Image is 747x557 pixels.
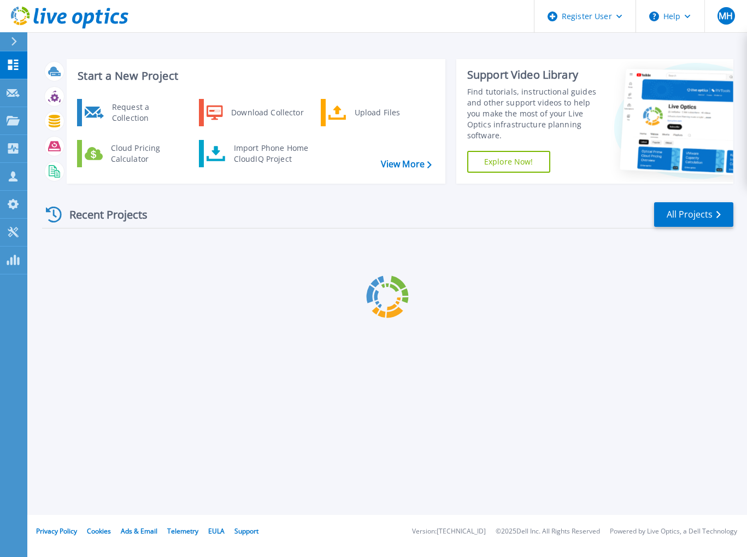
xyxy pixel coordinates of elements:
a: EULA [208,526,225,536]
a: Cloud Pricing Calculator [77,140,189,167]
h3: Start a New Project [78,70,431,82]
div: Find tutorials, instructional guides and other support videos to help you make the most of your L... [467,86,605,141]
a: Cookies [87,526,111,536]
div: Recent Projects [42,201,162,228]
a: Upload Files [321,99,433,126]
li: Version: [TECHNICAL_ID] [412,528,486,535]
a: All Projects [654,202,733,227]
div: Download Collector [226,102,308,124]
div: Import Phone Home CloudIQ Project [228,143,314,165]
a: Support [234,526,258,536]
div: Upload Files [349,102,430,124]
a: Privacy Policy [36,526,77,536]
li: © 2025 Dell Inc. All Rights Reserved [496,528,600,535]
a: Download Collector [199,99,311,126]
span: MH [719,11,733,20]
a: Request a Collection [77,99,189,126]
li: Powered by Live Optics, a Dell Technology [610,528,737,535]
a: View More [381,159,432,169]
a: Telemetry [167,526,198,536]
a: Explore Now! [467,151,550,173]
div: Support Video Library [467,68,605,82]
div: Request a Collection [107,102,186,124]
div: Cloud Pricing Calculator [105,143,186,165]
a: Ads & Email [121,526,157,536]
